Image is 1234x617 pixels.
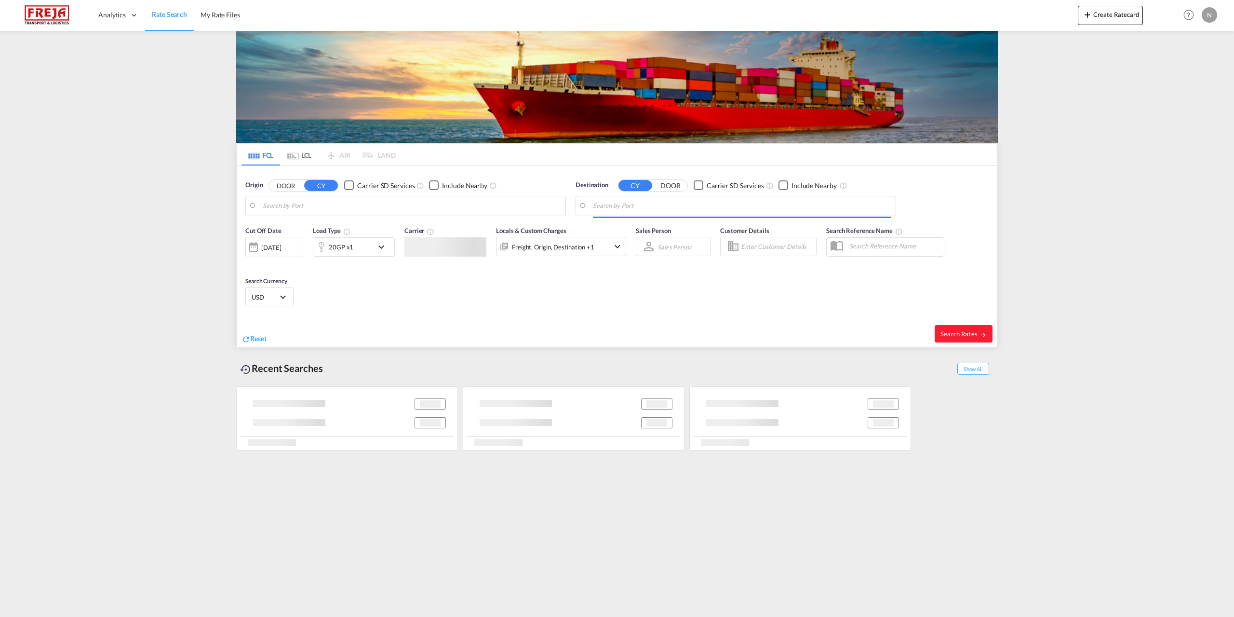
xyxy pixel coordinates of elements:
md-icon: icon-backup-restore [240,364,252,375]
span: Origin [245,180,263,190]
md-icon: Unchecked: Ignores neighbouring ports when fetching rates.Checked : Includes neighbouring ports w... [489,182,497,190]
input: Search by Port [593,199,891,213]
div: Recent Searches [236,357,327,379]
button: CY [304,180,338,191]
md-checkbox: Checkbox No Ink [344,180,415,191]
md-icon: Unchecked: Search for CY (Container Yard) services for all selected carriers.Checked : Search for... [416,182,424,190]
span: Reset [250,334,267,343]
input: Enter Customer Details [741,239,813,254]
img: 586607c025bf11f083711d99603023e7.png [14,4,80,26]
md-tab-item: FCL [241,144,280,165]
md-icon: icon-chevron-down [376,241,392,253]
button: Search Ratesicon-arrow-right [935,325,993,343]
span: Search Reference Name [826,227,903,234]
button: DOOR [269,180,303,191]
md-icon: Unchecked: Ignores neighbouring ports when fetching rates.Checked : Includes neighbouring ports w... [840,182,847,190]
button: CY [618,180,652,191]
button: icon-plus 400-fgCreate Ratecard [1078,6,1143,25]
img: LCL+%26+FCL+BACKGROUND.png [236,31,998,143]
input: Search Reference Name [845,239,944,253]
div: Include Nearby [442,181,487,191]
md-icon: icon-chevron-down [612,241,623,252]
span: Carrier [404,227,434,234]
span: Analytics [98,10,126,20]
div: 20GP x1 [329,240,353,254]
div: [DATE] [261,243,281,252]
span: Search Currency [245,277,287,285]
span: Rate Search [152,10,187,18]
button: DOOR [654,180,687,191]
input: Search by Port [263,199,561,213]
md-datepicker: Select [245,256,253,269]
div: N [1202,7,1217,23]
span: Customer Details [720,227,769,234]
md-icon: icon-plus 400-fg [1082,9,1093,20]
span: Load Type [313,227,351,234]
md-select: Sales Person [657,240,693,254]
md-tab-item: LCL [280,144,319,165]
md-icon: Your search will be saved by the below given name [895,228,903,235]
md-checkbox: Checkbox No Ink [694,180,764,191]
div: Freight Origin Destination Factory Stuffingicon-chevron-down [496,237,626,256]
span: Help [1180,7,1197,23]
div: Origin DOOR CY Checkbox No InkUnchecked: Search for CY (Container Yard) services for all selected... [237,166,997,347]
md-select: Select Currency: $ USDUnited States Dollar [251,290,288,304]
div: Help [1180,7,1202,24]
md-checkbox: Checkbox No Ink [429,180,487,191]
span: My Rate Files [201,11,240,19]
md-icon: Unchecked: Search for CY (Container Yard) services for all selected carriers.Checked : Search for... [766,182,774,190]
md-pagination-wrapper: Use the left and right arrow keys to navigate between tabs [241,144,396,165]
span: Search Rates [940,330,987,338]
div: Include Nearby [791,181,837,191]
div: Carrier SD Services [357,181,415,191]
div: icon-refreshReset [241,334,267,344]
span: Sales Person [636,227,671,234]
span: Cut Off Date [245,227,282,234]
md-icon: icon-information-outline [343,228,351,235]
span: Show All [957,363,989,375]
div: Carrier SD Services [707,181,764,191]
div: Freight Origin Destination Factory Stuffing [512,240,594,254]
div: [DATE] [245,237,303,257]
span: Destination [576,180,608,190]
md-icon: The selected Trucker/Carrierwill be displayed in the rate results If the rates are from another f... [427,228,434,235]
md-icon: icon-arrow-right [980,331,987,338]
div: 20GP x1icon-chevron-down [313,237,395,257]
md-icon: icon-refresh [241,335,250,343]
span: USD [252,293,279,302]
md-checkbox: Checkbox No Ink [778,180,837,191]
span: Locals & Custom Charges [496,227,566,234]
